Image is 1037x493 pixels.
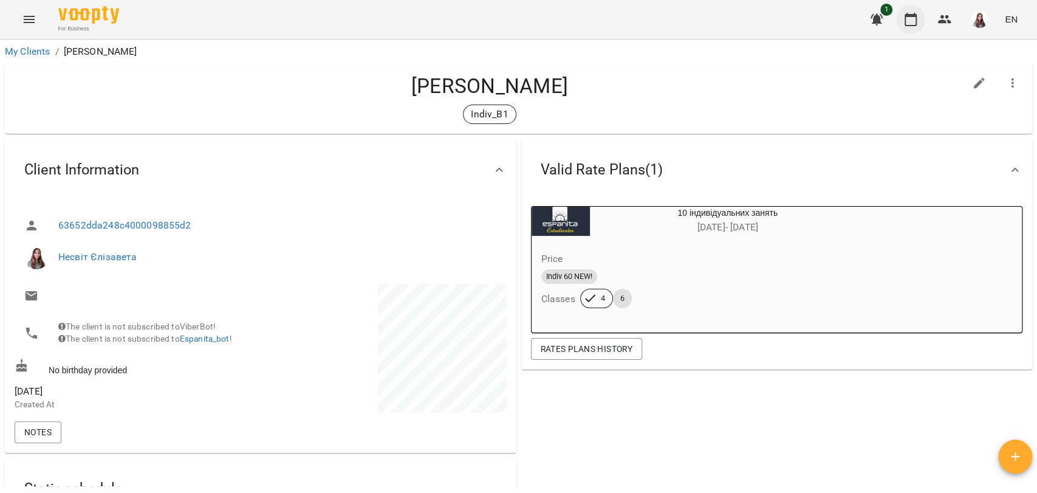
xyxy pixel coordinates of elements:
p: [PERSON_NAME] [64,44,137,59]
img: Несвіт Єлізавета [24,245,49,269]
h4: [PERSON_NAME] [15,74,965,98]
span: Valid Rate Plans ( 1 ) [541,160,663,179]
div: No birthday provided [12,356,261,379]
span: 6 [613,293,632,304]
a: 63652dda248c4000098855d2 [58,219,191,231]
div: Client Information [5,139,516,201]
span: The client is not subscribed to ViberBot! [58,322,216,331]
a: My Clients [5,46,50,57]
img: Voopty Logo [58,6,119,24]
button: 10 індивідуальних занять[DATE]- [DATE]PriceIndiv 60 NEW!Classes46 [532,207,866,323]
p: Created At [15,399,258,411]
div: 10 індивідуальних занять [590,207,866,236]
span: 1 [880,4,892,16]
span: Notes [24,425,52,440]
h6: Classes [541,291,575,308]
a: Espanita_bot [180,334,230,343]
button: EN [1000,8,1022,30]
span: Client Information [24,160,139,179]
img: a5c51dc64ebbb1389a9d34467d35a8f5.JPG [971,11,988,28]
nav: breadcrumb [5,44,1032,59]
h6: Price [541,250,563,267]
span: For Business [58,25,119,33]
div: Valid Rate Plans(1) [521,139,1033,201]
span: [DATE] [15,384,258,399]
span: EN [1005,13,1018,26]
button: Notes [15,421,61,443]
span: Rates Plans History [541,342,632,356]
div: 10 індивідуальних занять [532,207,590,236]
span: Indiv 60 NEW! [541,271,597,282]
p: Indiv_B1 [471,107,508,122]
span: 4 [594,293,612,304]
div: Indiv_B1 [463,105,516,124]
button: Rates Plans History [531,338,642,360]
span: [DATE] - [DATE] [697,221,758,233]
a: Несвіт Єлізавета [58,251,137,263]
button: Menu [15,5,44,34]
span: The client is not subscribed to ! [58,334,232,343]
li: / [55,44,58,59]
